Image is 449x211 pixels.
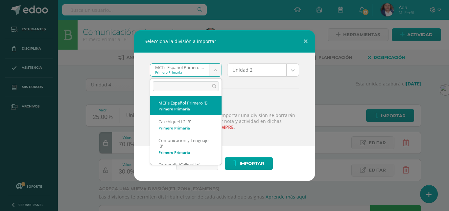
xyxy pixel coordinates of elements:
[158,138,213,149] div: Comunicación y Lenguaje 'B'
[158,119,213,125] div: Cakchiquel L2 'B'
[158,126,213,130] div: Primero Primaria
[158,151,213,154] div: Primero Primaria
[158,162,213,173] div: Ortografía/Caligrafía/ Lectura 'B'
[158,100,213,106] div: MCI´s Español Primero 'B'
[158,107,213,111] div: Primero Primaria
